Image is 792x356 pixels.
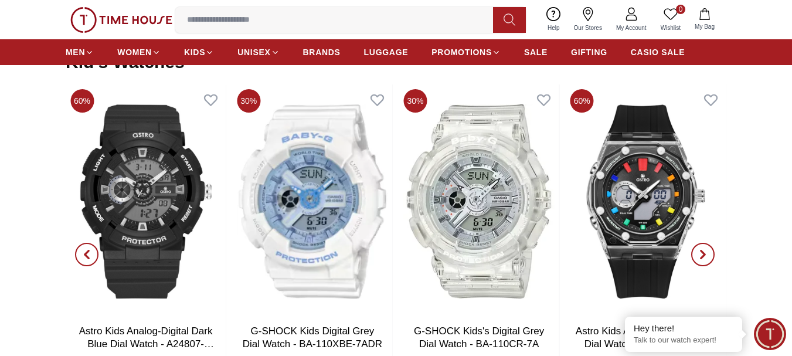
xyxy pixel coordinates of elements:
[541,5,567,35] a: Help
[66,42,94,63] a: MEN
[676,5,685,14] span: 0
[184,46,205,58] span: KIDS
[654,5,688,35] a: 0Wishlist
[237,89,260,113] span: 30%
[569,23,607,32] span: Our Stores
[237,46,270,58] span: UNISEX
[117,46,152,58] span: WOMEN
[576,326,716,350] a: Astro Kids Analog-Digital Green Dial Watch - A24801-PPGG
[631,46,685,58] span: CASIO SALE
[631,42,685,63] a: CASIO SALE
[364,46,409,58] span: LUGGAGE
[690,22,719,31] span: My Bag
[634,335,733,345] p: Talk to our watch expert!
[431,42,501,63] a: PROMOTIONS
[364,42,409,63] a: LUGGAGE
[232,84,392,319] img: G-SHOCK Kids Digital Grey Dial Watch - BA-110XBE-7ADR
[117,42,161,63] a: WOMEN
[524,46,548,58] span: SALE
[570,89,594,113] span: 60%
[634,323,733,334] div: Hey there!
[70,7,172,33] img: ...
[656,23,685,32] span: Wishlist
[688,6,722,33] button: My Bag
[571,46,607,58] span: GIFTING
[243,326,382,350] a: G-SHOCK Kids Digital Grey Dial Watch - BA-110XBE-7ADR
[571,42,607,63] a: GIFTING
[754,318,786,350] div: Chat Widget
[303,46,341,58] span: BRANDS
[566,84,726,319] img: Astro Kids Analog-Digital Green Dial Watch - A24801-PPGG
[611,23,651,32] span: My Account
[524,42,548,63] a: SALE
[543,23,565,32] span: Help
[414,326,544,350] a: G-SHOCK Kids's Digital Grey Dial Watch - BA-110CR-7A
[431,46,492,58] span: PROMOTIONS
[404,89,427,113] span: 30%
[66,46,85,58] span: MEN
[66,84,226,319] img: Astro Kids Analog-Digital Dark Blue Dial Watch - A24807-PPNN
[237,42,279,63] a: UNISEX
[184,42,214,63] a: KIDS
[399,84,559,319] img: G-SHOCK Kids's Digital Grey Dial Watch - BA-110CR-7A
[567,5,609,35] a: Our Stores
[303,42,341,63] a: BRANDS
